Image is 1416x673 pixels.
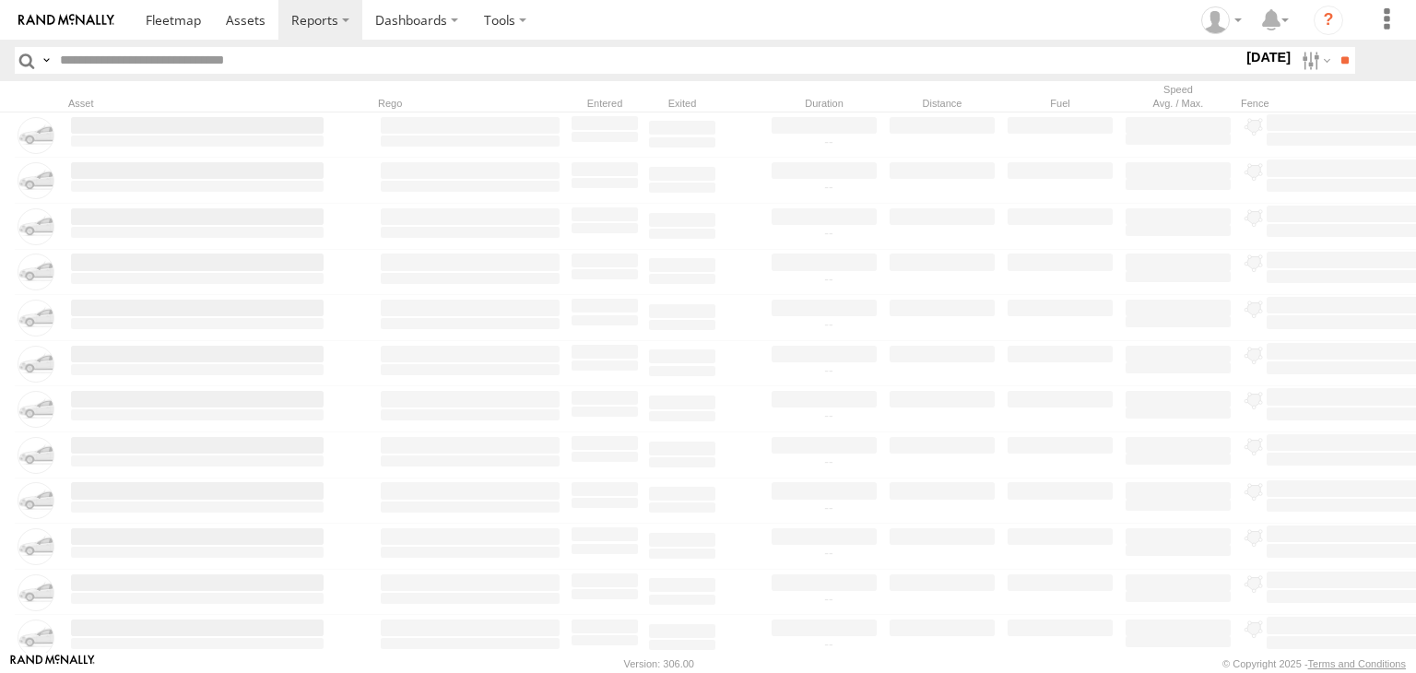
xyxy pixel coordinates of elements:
[769,97,879,110] div: Duration
[39,47,53,74] label: Search Query
[624,658,694,669] div: Version: 306.00
[68,97,326,110] div: Asset
[887,97,997,110] div: Distance
[378,97,562,110] div: Rego
[1222,658,1406,669] div: © Copyright 2025 -
[1308,658,1406,669] a: Terms and Conditions
[1243,47,1294,67] label: [DATE]
[1314,6,1343,35] i: ?
[10,655,95,673] a: Visit our Website
[18,14,114,27] img: rand-logo.svg
[1195,6,1248,34] div: Zulema McIntosch
[570,97,640,110] div: Entered
[1005,97,1115,110] div: Fuel
[1294,47,1334,74] label: Search Filter Options
[647,97,717,110] div: Exited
